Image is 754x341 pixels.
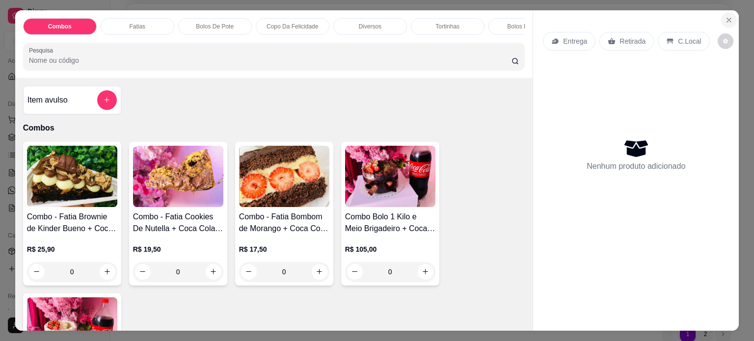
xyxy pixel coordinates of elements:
p: Entrega [563,36,587,46]
p: R$ 105,00 [345,244,435,254]
p: R$ 17,50 [239,244,329,254]
p: Nenhum produto adicionado [587,160,685,172]
p: Bolos De Pote [196,23,234,30]
button: decrease-product-quantity [29,264,45,280]
input: Pesquisa [29,55,512,65]
p: Tortinhas [435,23,459,30]
h4: Combo - Fatia Bombom de Morango + Coca Cola 200ml [239,211,329,235]
p: Combos [23,122,525,134]
img: product-image [27,146,117,207]
p: R$ 19,50 [133,244,223,254]
p: Diversos [358,23,381,30]
button: Close [721,12,737,28]
img: product-image [239,146,329,207]
button: decrease-product-quantity [718,33,733,49]
button: increase-product-quantity [100,264,115,280]
h4: Combo - Fatia Cookies De Nutella + Coca Cola 200ml [133,211,223,235]
img: product-image [133,146,223,207]
p: Copo Da Felicidade [267,23,318,30]
button: decrease-product-quantity [241,264,257,280]
p: C.Local [678,36,701,46]
p: Retirada [619,36,646,46]
button: increase-product-quantity [312,264,327,280]
p: Combos [48,23,72,30]
p: Fatias [129,23,145,30]
h4: Item avulso [27,94,68,106]
p: R$ 25,90 [27,244,117,254]
button: increase-product-quantity [418,264,433,280]
label: Pesquisa [29,46,56,54]
button: add-separate-item [97,90,117,110]
button: increase-product-quantity [206,264,221,280]
button: decrease-product-quantity [347,264,363,280]
img: product-image [345,146,435,207]
h4: Combo - Fatia Brownie de Kinder Bueno + Coca - Cola 200 ml [27,211,117,235]
button: decrease-product-quantity [135,264,151,280]
p: Bolos Inteiros [507,23,543,30]
h4: Combo Bolo 1 Kilo e Meio Brigadeiro + Coca Cola 2 litros Original [345,211,435,235]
